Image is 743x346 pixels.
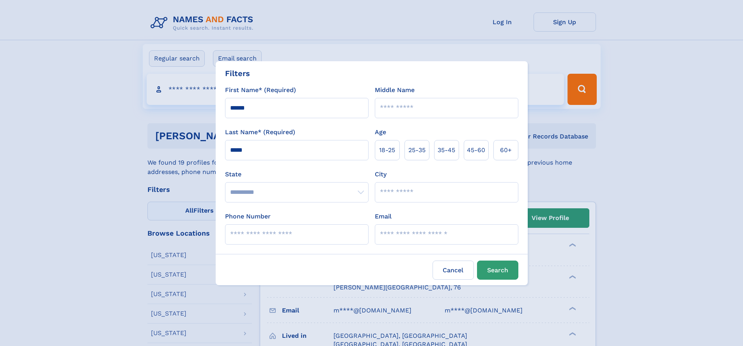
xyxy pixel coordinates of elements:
[375,85,415,95] label: Middle Name
[467,145,485,155] span: 45‑60
[375,212,392,221] label: Email
[225,67,250,79] div: Filters
[375,128,386,137] label: Age
[375,170,387,179] label: City
[408,145,426,155] span: 25‑35
[500,145,512,155] span: 60+
[225,170,369,179] label: State
[477,261,518,280] button: Search
[433,261,474,280] label: Cancel
[438,145,455,155] span: 35‑45
[225,212,271,221] label: Phone Number
[225,85,296,95] label: First Name* (Required)
[379,145,395,155] span: 18‑25
[225,128,295,137] label: Last Name* (Required)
